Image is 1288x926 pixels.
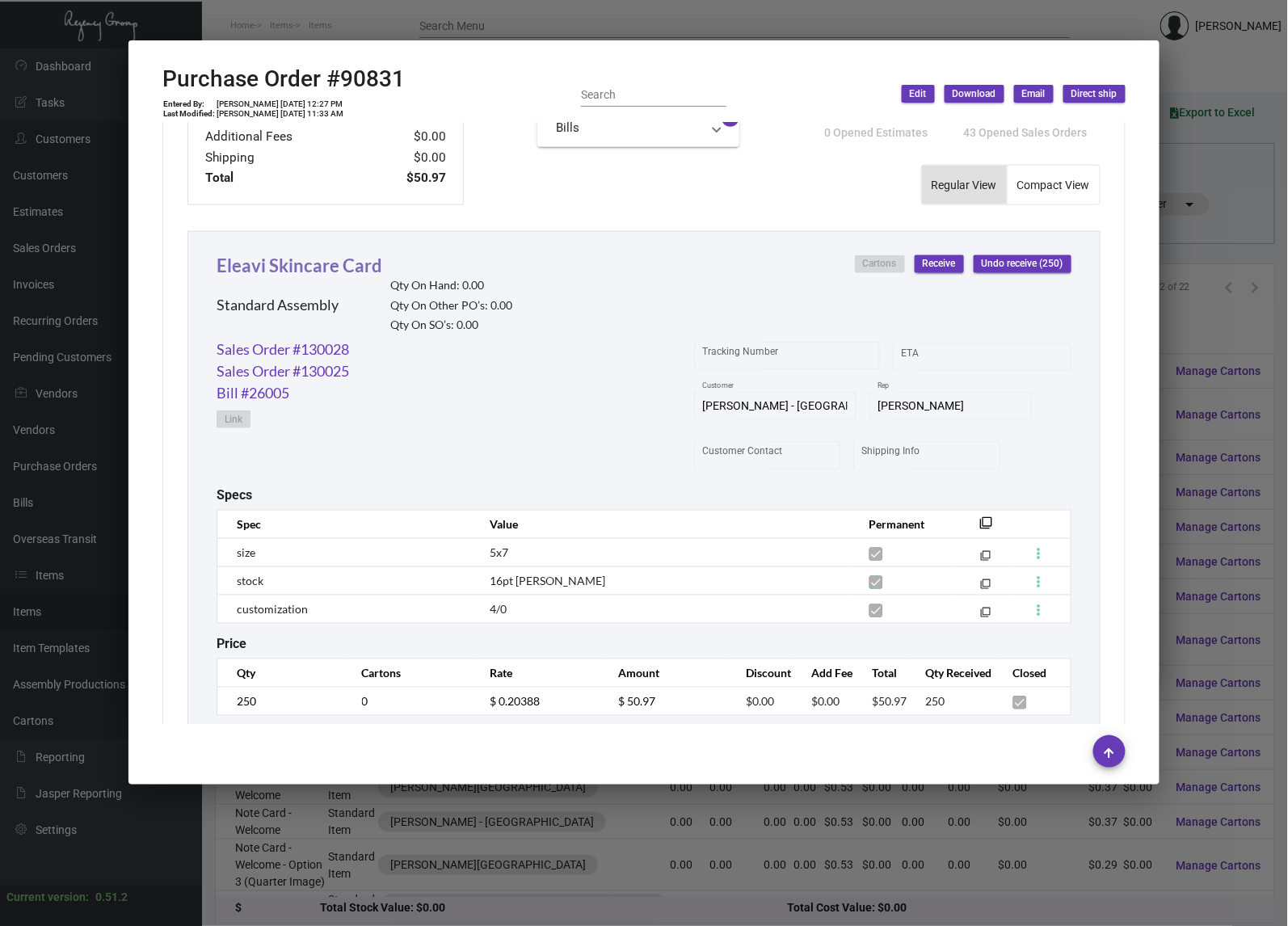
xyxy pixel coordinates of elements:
[162,65,405,93] h2: Purchase Order #90831
[923,257,956,271] span: Receive
[217,410,250,428] button: Link
[162,109,216,119] td: Last Modified:
[730,659,795,688] th: Discount
[863,257,897,271] span: Cartons
[370,127,447,147] td: $0.00
[237,575,263,588] span: stock
[217,360,349,382] a: Sales Order #130025
[216,99,344,109] td: [PERSON_NAME] [DATE] 12:27 PM
[1022,87,1046,101] span: Email
[1063,85,1126,103] button: Direct ship
[825,126,928,139] span: 0 Opened Estimates
[872,695,907,709] span: $50.97
[390,279,512,293] h2: Qty On Hand: 0.00
[204,148,370,168] td: Shipping
[795,659,856,688] th: Add Fee
[980,583,991,593] mat-icon: filter_none
[910,659,997,688] th: Qty Received
[902,85,935,103] button: Edit
[237,603,308,617] span: customization
[217,637,246,652] h2: Price
[951,118,1101,147] button: 43 Opened Sales Orders
[1014,85,1054,103] button: Email
[980,611,991,621] mat-icon: filter_none
[490,546,508,560] span: 5x7
[853,511,956,539] th: Permanent
[474,659,602,688] th: Rate
[216,109,344,119] td: [PERSON_NAME] [DATE] 11:33 AM
[390,318,512,332] h2: Qty On SO’s: 0.00
[997,659,1071,688] th: Closed
[557,119,701,137] mat-panel-title: Bills
[1071,87,1118,101] span: Direct ship
[490,575,605,588] span: 16pt [PERSON_NAME]
[974,255,1071,273] button: Undo receive (250)
[204,127,370,147] td: Additional Fees
[474,511,853,539] th: Value
[811,695,840,709] span: $0.00
[217,659,346,688] th: Qty
[980,554,991,565] mat-icon: filter_none
[204,168,370,188] td: Total
[964,126,1088,139] span: 43 Opened Sales Orders
[901,351,951,364] input: Start date
[162,99,216,109] td: Entered By:
[1008,166,1100,204] button: Compact View
[95,889,128,906] div: 0.51.2
[747,695,775,709] span: $0.00
[812,118,941,147] button: 0 Opened Estimates
[225,413,242,427] span: Link
[217,297,339,314] h2: Standard Assembly
[370,168,447,188] td: $50.97
[915,255,964,273] button: Receive
[926,695,945,709] span: 250
[390,299,512,313] h2: Qty On Other PO’s: 0.00
[982,257,1063,271] span: Undo receive (250)
[346,659,474,688] th: Cartons
[217,488,252,503] h2: Specs
[980,522,993,535] mat-icon: filter_none
[965,351,1042,364] input: End date
[237,546,255,560] span: size
[370,148,447,168] td: $0.00
[217,382,289,404] a: Bill #26005
[922,166,1007,204] button: Regular View
[855,255,905,273] button: Cartons
[953,87,996,101] span: Download
[856,659,910,688] th: Total
[490,603,507,617] span: 4/0
[6,889,89,906] div: Current version:
[602,659,730,688] th: Amount
[217,511,474,539] th: Spec
[910,87,927,101] span: Edit
[217,339,349,360] a: Sales Order #130028
[537,108,739,147] mat-expansion-panel-header: Bills
[217,255,382,276] a: Eleavi Skincare Card
[945,85,1004,103] button: Download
